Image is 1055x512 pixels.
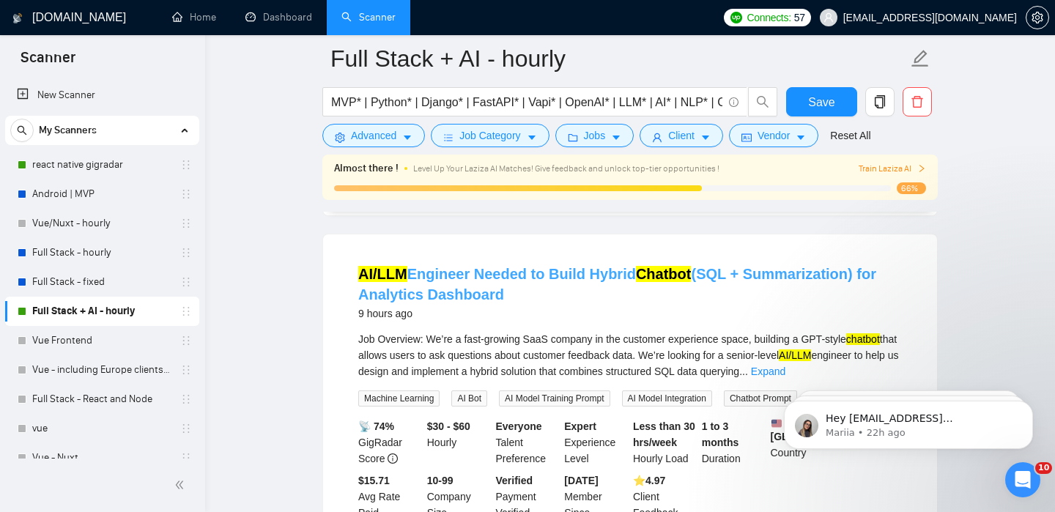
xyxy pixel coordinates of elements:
span: search [11,125,33,136]
span: holder [180,276,192,288]
div: 9 hours ago [358,305,902,322]
span: ... [739,366,748,377]
a: Full Stack - fixed [32,267,171,297]
span: bars [443,132,454,143]
div: Duration [699,418,768,467]
button: setting [1026,6,1049,29]
a: Vue - including Europe clients | only search title [32,355,171,385]
span: Client [668,127,695,144]
span: Machine Learning [358,390,440,407]
b: [DATE] [564,475,598,486]
button: copy [865,87,895,116]
div: Hourly [424,418,493,467]
span: Jobs [584,127,606,144]
b: Everyone [496,420,542,432]
a: Vue Frontend [32,326,171,355]
span: double-left [174,478,189,492]
span: folder [568,132,578,143]
mark: AI/LLM [358,266,407,282]
div: GigRadar Score [355,418,424,467]
mark: chatbot [846,333,880,345]
span: user [652,132,662,143]
span: 66% [897,182,926,194]
span: Almost there ! [334,160,399,177]
span: Chatbot Prompt [724,390,797,407]
span: setting [1026,12,1048,23]
a: react native gigradar [32,150,171,179]
span: caret-down [611,132,621,143]
span: 10 [1035,462,1052,474]
iframe: Intercom notifications message [762,370,1055,472]
span: caret-down [700,132,711,143]
a: Vue - Nuxt [32,443,171,472]
b: 10-99 [427,475,454,486]
span: Save [808,93,834,111]
a: Expand [751,366,785,377]
span: setting [335,132,345,143]
span: holder [180,247,192,259]
div: Experience Level [561,418,630,467]
span: My Scanners [39,116,97,145]
b: ⭐️ 4.97 [633,475,665,486]
span: holder [180,305,192,317]
span: holder [180,393,192,405]
span: caret-down [796,132,806,143]
b: 1 to 3 months [702,420,739,448]
span: delete [903,95,931,108]
span: holder [180,423,192,434]
button: search [748,87,777,116]
span: idcard [741,132,752,143]
a: New Scanner [17,81,188,110]
mark: AI/LLM [779,349,811,361]
a: Full Stack + AI - hourly [32,297,171,326]
a: Full Stack - React and Node [32,385,171,414]
span: info-circle [729,97,738,107]
img: upwork-logo.png [730,12,742,23]
a: searchScanner [341,11,396,23]
span: Vendor [758,127,790,144]
button: settingAdvancedcaret-down [322,124,425,147]
a: Full Stack - hourly [32,238,171,267]
button: Train Laziza AI [859,162,926,176]
span: Connects: [747,10,791,26]
a: vue [32,414,171,443]
span: caret-down [402,132,412,143]
b: 📡 74% [358,420,394,432]
a: Android | MVP [32,179,171,209]
span: 57 [794,10,805,26]
span: holder [180,452,192,464]
div: Hourly Load [630,418,699,467]
button: folderJobscaret-down [555,124,634,147]
span: Scanner [9,47,87,78]
mark: Chatbot [636,266,692,282]
a: homeHome [172,11,216,23]
button: userClientcaret-down [640,124,723,147]
button: idcardVendorcaret-down [729,124,818,147]
span: copy [866,95,894,108]
div: Talent Preference [493,418,562,467]
span: search [749,95,777,108]
li: New Scanner [5,81,199,110]
span: Level Up Your Laziza AI Matches! Give feedback and unlock top-tier opportunities ! [413,163,719,174]
span: user [823,12,834,23]
a: setting [1026,12,1049,23]
input: Scanner name... [330,40,908,77]
span: holder [180,335,192,346]
b: Verified [496,475,533,486]
input: Search Freelance Jobs... [331,93,722,111]
div: Job Overview: We’re a fast-growing SaaS company in the customer experience space, building a GPT-... [358,331,902,379]
span: caret-down [527,132,537,143]
b: $15.71 [358,475,390,486]
span: AI Model Integration [622,390,712,407]
span: edit [911,49,930,68]
b: $30 - $60 [427,420,470,432]
a: Vue/Nuxt - hourly [32,209,171,238]
a: AI/LLMEngineer Needed to Build HybridChatbot(SQL + Summarization) for Analytics Dashboard [358,266,876,303]
span: Advanced [351,127,396,144]
b: Less than 30 hrs/week [633,420,695,448]
span: AI Model Training Prompt [499,390,610,407]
